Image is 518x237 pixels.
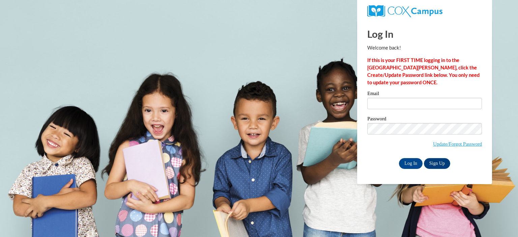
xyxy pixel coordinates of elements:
[367,8,442,13] a: COX Campus
[367,27,482,41] h1: Log In
[433,141,482,147] a: Update/Forgot Password
[367,91,482,98] label: Email
[399,158,423,169] input: Log In
[367,5,442,17] img: COX Campus
[424,158,450,169] a: Sign Up
[367,57,480,85] strong: If this is your FIRST TIME logging in to the [GEOGRAPHIC_DATA][PERSON_NAME], click the Create/Upd...
[367,116,482,123] label: Password
[367,44,482,52] p: Welcome back!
